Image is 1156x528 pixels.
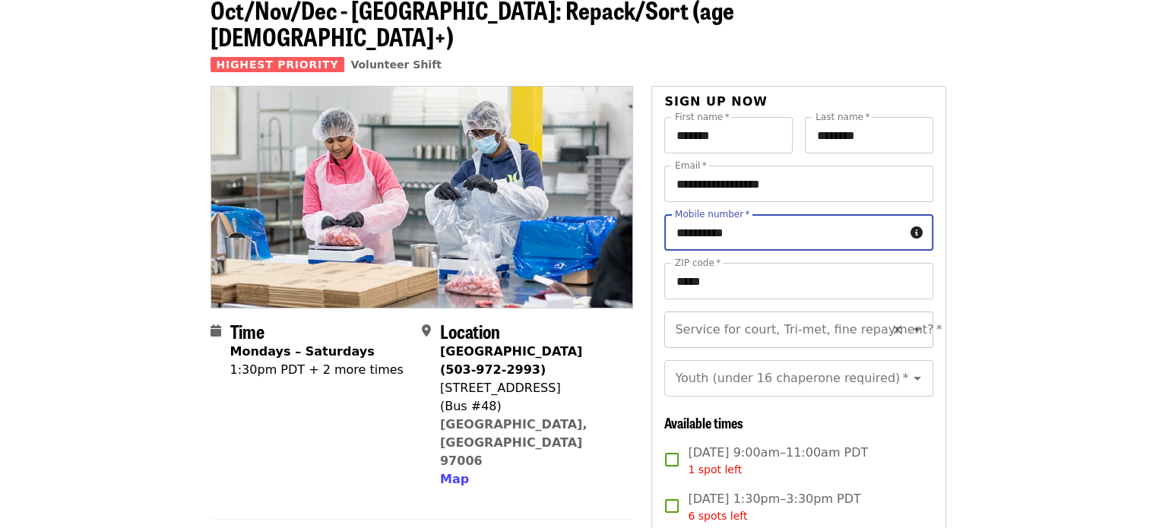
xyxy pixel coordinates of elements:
a: Volunteer Shift [350,58,442,71]
button: Clear [887,319,908,340]
span: 1 spot left [688,463,742,476]
input: Last name [805,117,933,153]
label: First name [675,112,730,122]
button: Map [440,470,469,488]
i: calendar icon [211,324,221,338]
img: Oct/Nov/Dec - Beaverton: Repack/Sort (age 10+) organized by Oregon Food Bank [211,87,633,307]
button: Open [907,368,928,389]
i: map-marker-alt icon [422,324,431,338]
label: Last name [816,112,869,122]
label: Email [675,161,707,170]
div: (Bus #48) [440,397,621,416]
span: [DATE] 9:00am–11:00am PDT [688,444,868,478]
div: [STREET_ADDRESS] [440,379,621,397]
input: Mobile number [664,214,904,251]
i: circle-info icon [911,226,923,240]
input: Email [664,166,933,202]
a: [GEOGRAPHIC_DATA], [GEOGRAPHIC_DATA] 97006 [440,417,588,468]
label: ZIP code [675,258,721,267]
span: Highest Priority [211,57,345,72]
input: First name [664,117,793,153]
strong: Mondays – Saturdays [230,344,375,359]
button: Open [907,319,928,340]
div: 1:30pm PDT + 2 more times [230,361,404,379]
span: Location [440,318,500,344]
input: ZIP code [664,263,933,299]
span: Time [230,318,264,344]
span: Map [440,472,469,486]
span: Sign up now [664,94,768,109]
span: Available times [664,413,743,432]
span: [DATE] 1:30pm–3:30pm PDT [688,490,860,524]
label: Mobile number [675,210,749,219]
strong: [GEOGRAPHIC_DATA] (503-972-2993) [440,344,582,377]
span: 6 spots left [688,510,747,522]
